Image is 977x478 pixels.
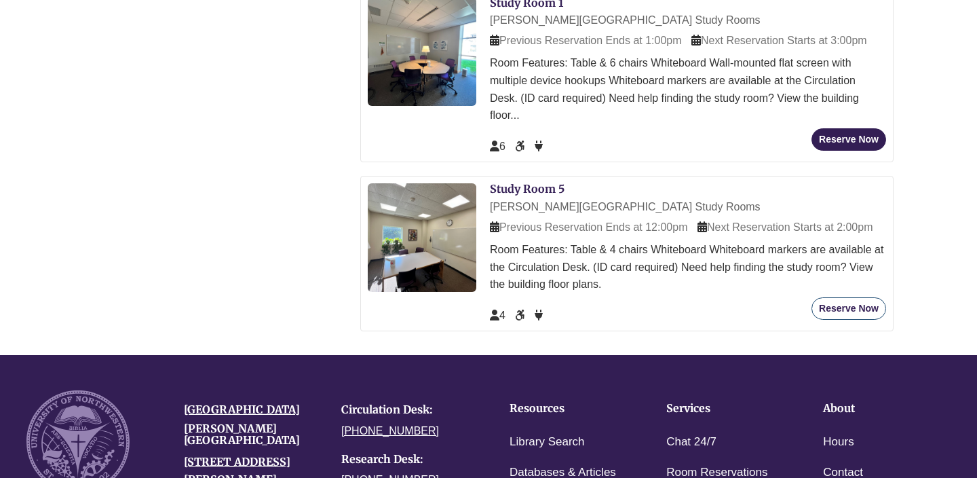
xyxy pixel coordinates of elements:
div: Room Features: Table & 6 chairs Whiteboard Wall-mounted flat screen with multiple device hookups ... [490,54,886,124]
a: [PHONE_NUMBER] [341,425,439,437]
h4: Circulation Desk: [341,404,478,416]
span: Power Available [535,310,543,321]
img: Study Room 5 [368,183,476,292]
h4: About [823,403,938,415]
a: [GEOGRAPHIC_DATA] [184,403,300,416]
span: Power Available [535,141,543,152]
span: Next Reservation Starts at 3:00pm [691,35,867,46]
h4: Services [666,403,781,415]
a: Hours [823,433,854,452]
span: Previous Reservation Ends at 12:00pm [490,221,687,233]
span: Accessible Seat/Space [515,141,527,152]
a: Chat 24/7 [666,433,716,452]
span: The capacity of this space [490,310,505,321]
span: Accessible Seat/Space [515,310,527,321]
h4: Research Desk: [341,454,478,466]
span: Previous Reservation Ends at 1:00pm [490,35,682,46]
button: Reserve Now [811,128,886,151]
div: [PERSON_NAME][GEOGRAPHIC_DATA] Study Rooms [490,12,886,29]
h4: [PERSON_NAME][GEOGRAPHIC_DATA] [184,423,321,447]
button: Reserve Now [811,297,886,320]
div: Room Features: Table & 4 chairs Whiteboard Whiteboard markers are available at the Circulation De... [490,241,886,293]
div: [PERSON_NAME][GEOGRAPHIC_DATA] Study Rooms [490,198,886,216]
a: Study Room 5 [490,182,564,196]
span: The capacity of this space [490,141,505,152]
h4: Resources [510,403,624,415]
a: Library Search [510,433,585,452]
span: Next Reservation Starts at 2:00pm [697,221,873,233]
